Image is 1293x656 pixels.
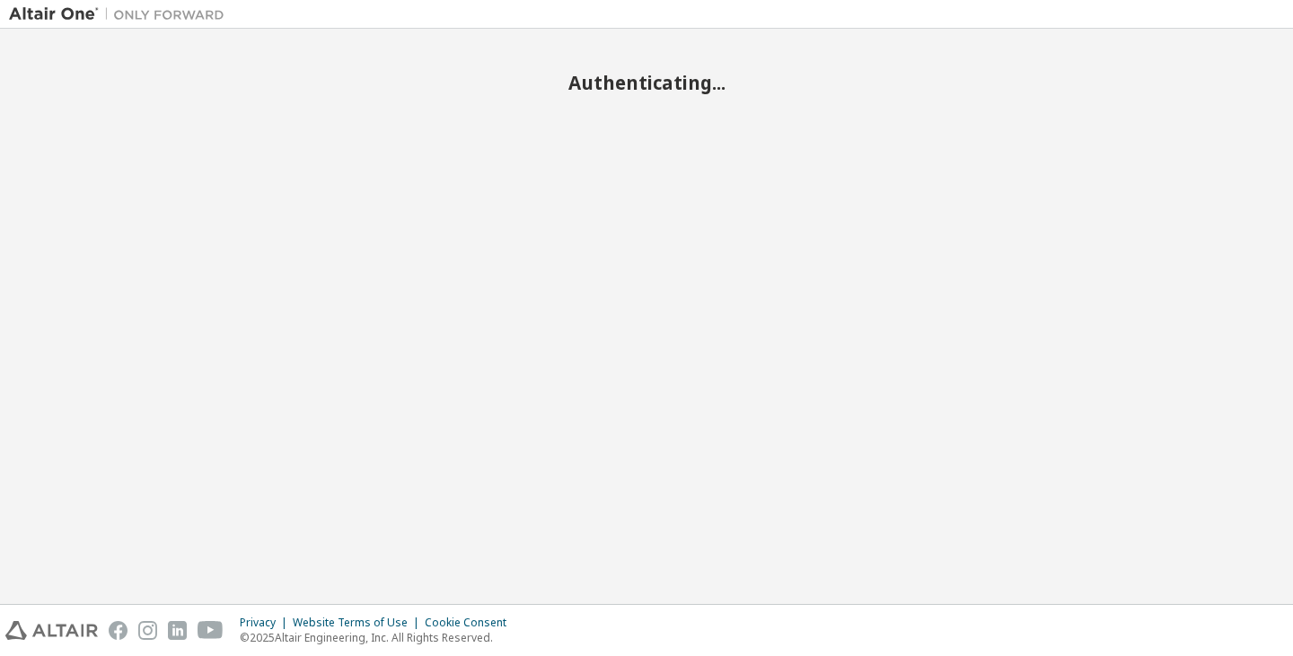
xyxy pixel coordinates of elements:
div: Privacy [240,616,293,630]
h2: Authenticating... [9,71,1284,94]
div: Cookie Consent [425,616,517,630]
p: © 2025 Altair Engineering, Inc. All Rights Reserved. [240,630,517,645]
img: facebook.svg [109,621,128,640]
img: linkedin.svg [168,621,187,640]
img: Altair One [9,5,233,23]
img: instagram.svg [138,621,157,640]
img: altair_logo.svg [5,621,98,640]
img: youtube.svg [198,621,224,640]
div: Website Terms of Use [293,616,425,630]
